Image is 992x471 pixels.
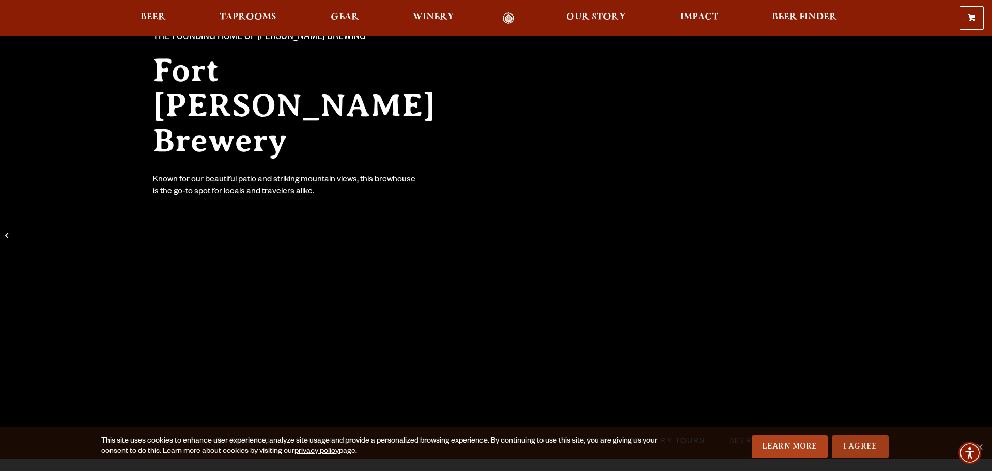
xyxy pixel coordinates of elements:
[832,435,889,458] a: I Agree
[331,13,359,21] span: Gear
[560,12,632,24] a: Our Story
[752,435,828,458] a: Learn More
[489,12,528,24] a: Odell Home
[958,442,981,464] div: Accessibility Menu
[101,436,665,457] div: This site uses cookies to enhance user experience, analyze site usage and provide a personalized ...
[295,448,339,456] a: privacy policy
[765,12,844,24] a: Beer Finder
[566,13,626,21] span: Our Story
[680,13,718,21] span: Impact
[772,13,837,21] span: Beer Finder
[213,12,283,24] a: Taprooms
[141,13,166,21] span: Beer
[153,175,417,199] div: Known for our beautiful patio and striking mountain views, this brewhouse is the go-to spot for l...
[153,53,475,158] h2: Fort [PERSON_NAME] Brewery
[673,12,725,24] a: Impact
[406,12,461,24] a: Winery
[324,12,366,24] a: Gear
[134,12,173,24] a: Beer
[153,31,366,44] span: The Founding Home of [PERSON_NAME] Brewing
[413,13,454,21] span: Winery
[220,13,276,21] span: Taprooms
